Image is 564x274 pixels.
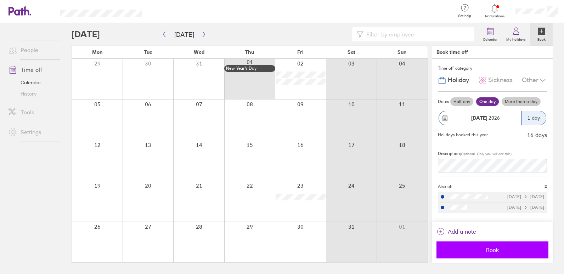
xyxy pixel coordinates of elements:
[438,132,488,137] div: Holidays booked this year
[226,66,273,71] div: New Year’s Day
[348,49,355,55] span: Sat
[3,88,60,99] a: History
[438,99,449,104] span: Dates
[92,49,103,55] span: Mon
[397,49,407,55] span: Sun
[3,125,60,139] a: Settings
[448,76,469,84] span: Holiday
[436,241,548,258] button: Book
[522,74,547,87] div: Other
[502,35,530,42] label: My holidays
[502,23,530,46] a: My holidays
[502,97,541,106] label: More than a day
[527,132,547,138] div: 16 days
[438,63,547,74] div: Time off category
[483,4,506,18] a: Notifications
[297,49,304,55] span: Fri
[363,28,470,41] input: Filter by employee
[448,226,476,237] span: Add a note
[438,107,547,129] button: [DATE] 20261 day
[545,184,547,189] span: 2
[169,29,200,40] button: [DATE]
[479,35,502,42] label: Calendar
[194,49,204,55] span: Wed
[483,14,506,18] span: Notifications
[3,43,60,57] a: People
[144,49,152,55] span: Tue
[438,151,460,156] span: Description
[441,247,543,253] span: Book
[507,194,544,199] div: [DATE] [DATE]
[436,49,468,55] div: Book time off
[521,111,546,125] div: 1 day
[476,97,499,106] label: One day
[438,184,453,189] span: Also off
[507,205,544,210] div: [DATE] [DATE]
[530,23,553,46] a: Book
[245,49,254,55] span: Thu
[453,14,476,18] span: Get help
[450,97,473,106] label: Half day
[3,105,60,119] a: Tools
[3,77,60,88] a: Calendar
[471,115,500,121] span: 2026
[471,115,487,121] strong: [DATE]
[436,226,476,237] button: Add a note
[479,23,502,46] a: Calendar
[460,152,512,156] span: (Optional. Only you will see this)
[3,63,60,77] a: Time off
[533,35,550,42] label: Book
[488,76,513,84] span: Sickness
